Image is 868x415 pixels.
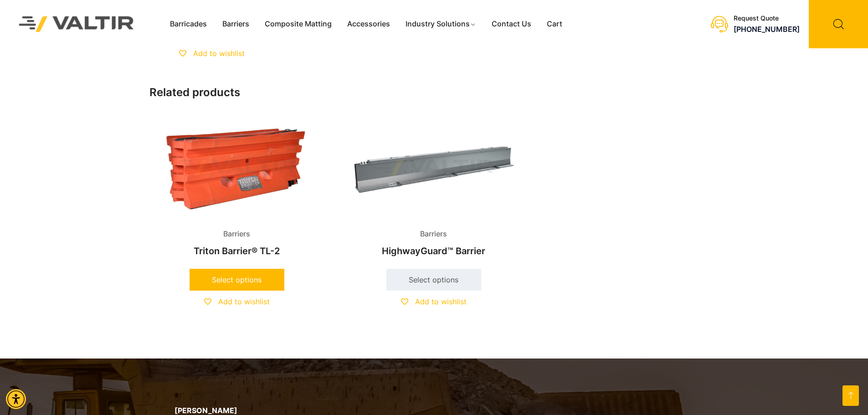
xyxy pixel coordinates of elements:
[204,297,270,306] a: Add to wishlist
[734,15,800,22] div: Request Quote
[7,4,146,44] img: Valtir Rentals
[842,385,859,406] a: Open this option
[162,17,215,31] a: Barricades
[190,269,284,291] a: Select options for “Triton Barrier® TL-2”
[339,17,398,31] a: Accessories
[149,115,324,220] img: Barriers
[346,115,521,220] img: Barriers
[539,17,570,31] a: Cart
[346,115,521,261] a: BarriersHighwayGuard™ Barrier
[484,17,539,31] a: Contact Us
[413,227,454,241] span: Barriers
[401,297,467,306] a: Add to wishlist
[193,49,245,58] span: Add to wishlist
[149,241,324,261] h2: Triton Barrier® TL-2
[398,17,484,31] a: Industry Solutions
[149,86,719,99] h2: Related products
[415,297,467,306] span: Add to wishlist
[179,49,245,58] a: Add to wishlist
[175,406,539,415] p: [PERSON_NAME]
[386,269,481,291] a: Select options for “HighwayGuard™ Barrier”
[257,17,339,31] a: Composite Matting
[218,297,270,306] span: Add to wishlist
[215,17,257,31] a: Barriers
[216,227,257,241] span: Barriers
[6,389,26,409] div: Accessibility Menu
[734,25,800,34] a: call (888) 496-3625
[149,115,324,261] a: BarriersTriton Barrier® TL-2
[346,241,521,261] h2: HighwayGuard™ Barrier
